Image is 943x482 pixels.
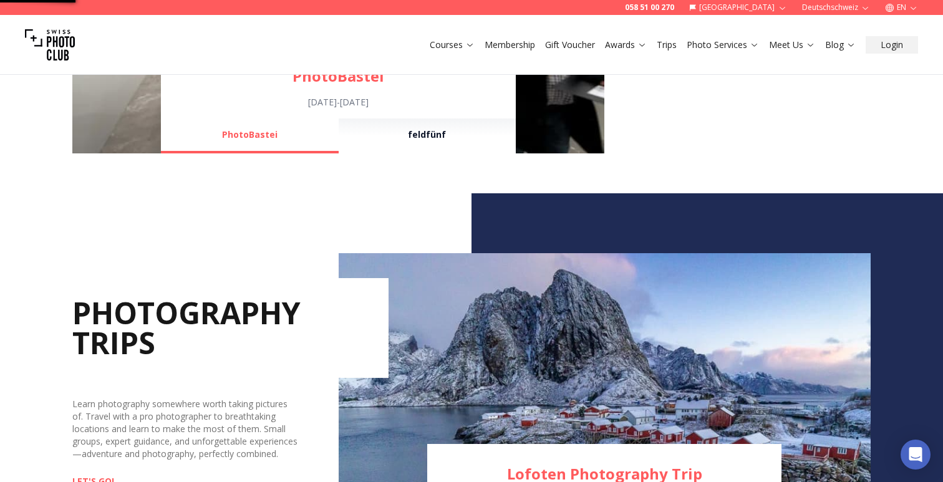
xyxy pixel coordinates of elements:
a: Awards [605,39,647,51]
a: Photo Services [687,39,759,51]
button: Awards [600,36,652,54]
button: Meet Us [764,36,820,54]
button: Trips [652,36,682,54]
button: Login [866,36,918,54]
a: 058 51 00 270 [625,2,674,12]
button: PhotoBastei [161,118,338,153]
button: Membership [480,36,540,54]
a: Membership [485,39,535,51]
a: Courses [430,39,475,51]
button: Photo Services [682,36,764,54]
button: feldfünf [339,118,516,153]
button: Courses [425,36,480,54]
a: PhotoBastei [161,66,516,86]
a: Blog [825,39,856,51]
h2: PHOTOGRAPHY TRIPS [72,278,389,378]
div: Open Intercom Messenger [901,440,931,470]
img: Swiss photo club [25,20,75,70]
div: [DATE] - [DATE] [161,96,516,108]
a: Gift Voucher [545,39,595,51]
a: Meet Us [769,39,815,51]
a: Trips [657,39,677,51]
button: Blog [820,36,861,54]
div: Learn photography somewhere worth taking pictures of. Travel with a pro photographer to breathtak... [72,398,299,460]
button: Gift Voucher [540,36,600,54]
